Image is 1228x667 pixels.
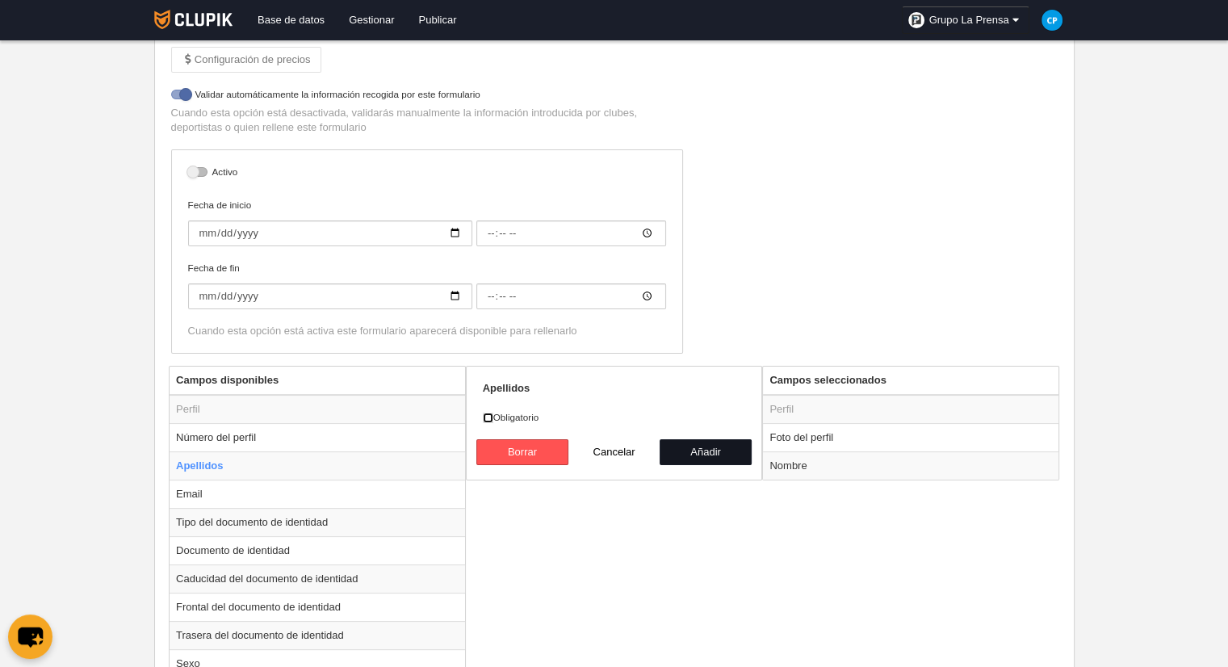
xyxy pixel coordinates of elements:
[171,47,321,73] button: Configuración de precios
[188,198,666,246] label: Fecha de inicio
[476,220,666,246] input: Fecha de inicio
[188,220,472,246] input: Fecha de inicio
[660,439,752,465] button: Añadir
[476,439,568,465] button: Borrar
[8,615,52,659] button: chat-button
[928,12,1008,28] span: Grupo La Prensa
[170,508,465,536] td: Tipo del documento de identidad
[171,87,683,106] label: Validar automáticamente la información recogida por este formulario
[188,261,666,309] label: Fecha de fin
[170,395,465,424] td: Perfil
[170,621,465,649] td: Trasera del documento de identidad
[1041,10,1062,31] img: c2l6ZT0zMHgzMCZmcz05JnRleHQ9Q1AmYmc9MDM5YmU1.png
[188,324,666,338] div: Cuando esta opción está activa este formulario aparecerá disponible para rellenarlo
[483,410,746,425] label: Obligatorio
[908,12,924,28] img: OakgMWVUclks.30x30.jpg
[763,395,1058,424] td: Perfil
[476,283,666,309] input: Fecha de fin
[568,439,660,465] button: Cancelar
[763,423,1058,451] td: Foto del perfil
[170,451,465,480] td: Apellidos
[170,536,465,564] td: Documento de identidad
[188,283,472,309] input: Fecha de fin
[188,165,666,183] label: Activo
[170,367,465,395] th: Campos disponibles
[171,106,683,135] p: Cuando esta opción está desactivada, validarás manualmente la información introducida por clubes,...
[763,451,1058,480] td: Nombre
[483,382,530,394] strong: Apellidos
[154,10,233,29] img: Clupik
[170,593,465,621] td: Frontal del documento de identidad
[170,423,465,451] td: Número del perfil
[170,564,465,593] td: Caducidad del documento de identidad
[763,367,1058,395] th: Campos seleccionados
[170,480,465,508] td: Email
[483,413,493,423] input: Obligatorio
[902,6,1029,34] a: Grupo La Prensa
